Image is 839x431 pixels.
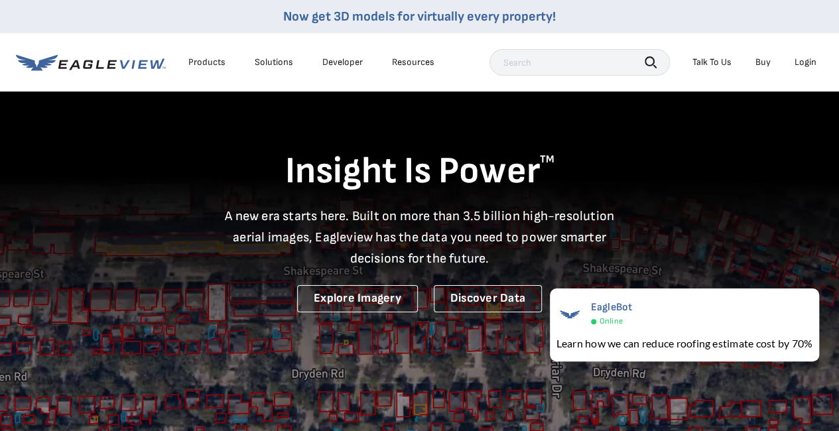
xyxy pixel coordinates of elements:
[540,153,554,166] sup: TM
[556,336,812,351] div: Learn how we can reduce roofing estimate cost by 70%
[556,301,583,328] img: EagleBot
[392,56,434,68] div: Resources
[16,149,823,195] h1: Insight Is Power
[188,56,226,68] div: Products
[489,49,670,76] input: Search
[255,56,293,68] div: Solutions
[795,56,816,68] div: Login
[322,56,363,68] a: Developer
[434,285,542,312] a: Discover Data
[217,206,623,269] p: A new era starts here. Built on more than 3.5 billion high-resolution aerial images, Eagleview ha...
[600,316,623,326] span: Online
[591,301,633,314] span: EagleBot
[297,285,418,312] a: Explore Imagery
[755,56,771,68] a: Buy
[692,56,732,68] div: Talk To Us
[283,9,556,25] a: Now get 3D models for virtually every property!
